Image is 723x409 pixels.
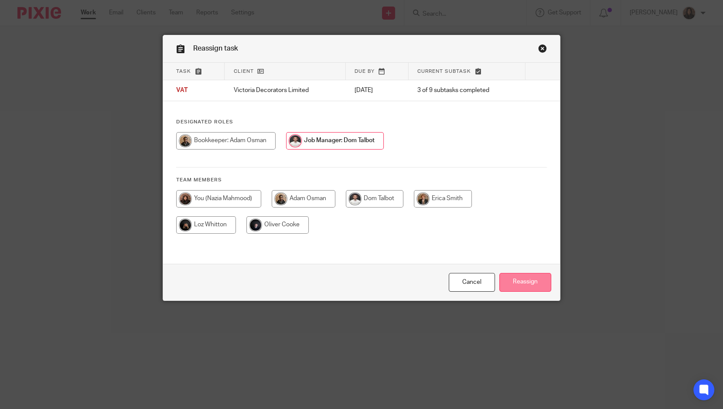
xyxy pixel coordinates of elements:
span: Due by [355,69,375,74]
td: 3 of 9 subtasks completed [409,80,525,101]
span: VAT [176,88,188,94]
a: Close this dialog window [538,44,547,56]
h4: Designated Roles [176,119,547,126]
a: Close this dialog window [449,273,495,292]
input: Reassign [499,273,551,292]
span: Client [233,69,253,74]
span: Task [176,69,191,74]
span: Reassign task [193,45,238,52]
span: Current subtask [417,69,471,74]
h4: Team members [176,177,547,184]
p: Victoria Decorators Limited [233,86,337,95]
p: [DATE] [355,86,400,95]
